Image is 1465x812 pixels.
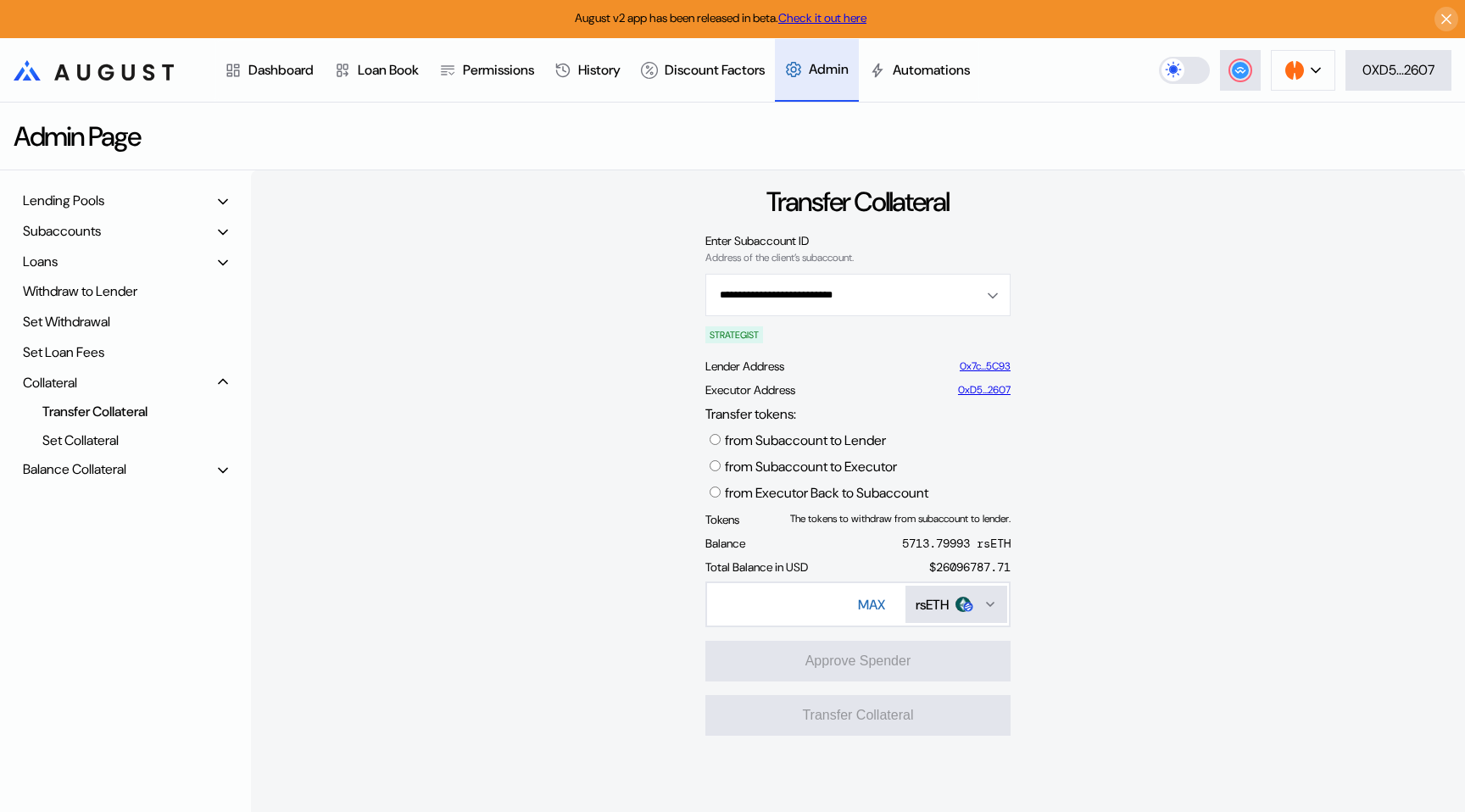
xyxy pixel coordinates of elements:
button: Transfer Collateral [705,695,1011,736]
div: MAX [858,596,885,614]
div: STRATEGIST [705,326,763,343]
div: Lending Pools [23,192,104,209]
a: History [544,39,631,102]
div: Collateral [23,374,77,392]
label: Transfer tokens: [705,405,796,423]
div: Tokens [705,512,739,527]
div: Permissions [463,61,534,79]
button: 0XD5...2607 [1345,50,1451,91]
div: 5713.79993 rsETH [902,536,1011,551]
div: Set Loan Fees [17,339,234,365]
div: 0XD5...2607 [1362,61,1434,79]
img: rseth.jpg [955,597,971,612]
div: Admin Page [14,119,140,154]
label: from Subaccount to Executor [725,458,897,476]
div: Transfer Collateral [34,400,204,423]
div: Enter Subaccount ID [705,233,1011,248]
div: Balance Collateral [23,460,126,478]
div: $ 26096787.71 [929,559,1011,575]
img: svg%3e [963,602,973,612]
a: Automations [859,39,980,102]
a: Discount Factors [631,39,775,102]
a: Check it out here [778,10,866,25]
a: Dashboard [214,39,324,102]
span: August v2 app has been released in beta. [575,10,866,25]
img: chain logo [1285,61,1304,80]
label: from Executor Back to Subaccount [725,484,928,502]
button: Open menu [705,274,1011,316]
button: chain logo [1271,50,1335,91]
div: The tokens to withdraw from subaccount to lender. [790,513,1011,525]
a: Loan Book [324,39,429,102]
div: Subaccounts [23,222,101,240]
div: Automations [893,61,970,79]
div: Total Balance in USD [705,559,808,575]
div: Set Collateral [34,429,204,452]
a: Admin [775,39,859,102]
a: 0x7c...5C93 [960,360,1011,372]
div: rsETH [916,596,949,614]
button: MAX [853,595,890,615]
div: History [578,61,621,79]
div: Withdraw to Lender [17,278,234,304]
div: Executor Address [705,382,795,398]
div: Address of the client’s subaccount. [705,252,1011,264]
div: Admin [809,60,849,78]
div: Loans [23,253,58,270]
label: from Subaccount to Lender [725,431,886,449]
div: Loan Book [358,61,419,79]
a: 0xD5...2607 [958,384,1011,396]
div: Discount Factors [665,61,765,79]
div: Dashboard [248,61,314,79]
div: Set Withdrawal [17,309,234,335]
button: Approve Spender [705,641,1011,681]
div: Lender Address [705,359,784,374]
button: Open menu for selecting token for payment [905,586,1007,623]
div: Balance [705,536,745,551]
div: Transfer Collateral [766,184,949,220]
a: Permissions [429,39,544,102]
